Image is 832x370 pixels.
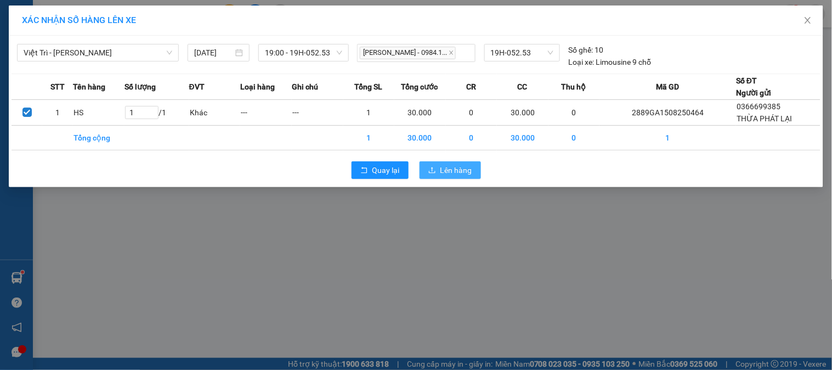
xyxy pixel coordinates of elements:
td: 1 [343,100,395,126]
span: THỪA PHÁT LẠI [737,114,792,123]
span: close [449,50,454,55]
span: STT [50,81,65,93]
span: CC [518,81,528,93]
div: 10 [569,44,604,56]
span: close [803,16,812,25]
input: 15/08/2025 [194,47,233,59]
span: upload [428,166,436,175]
td: 30.000 [394,126,446,150]
span: Mã GD [656,81,679,93]
span: 19H-052.53 [491,44,553,61]
td: 30.000 [497,100,548,126]
span: ĐVT [189,81,205,93]
span: Tổng SL [354,81,382,93]
td: Khác [189,100,241,126]
td: 0 [548,100,600,126]
td: 0 [446,126,497,150]
td: 1 [42,100,73,126]
div: Số ĐT Người gửi [736,75,771,99]
span: Số ghế: [569,44,593,56]
span: Thu hộ [562,81,586,93]
span: Số lượng [124,81,156,93]
span: 0366699385 [737,102,780,111]
span: XÁC NHẬN SỐ HÀNG LÊN XE [22,15,136,25]
td: 2889GA1508250464 [599,100,736,126]
button: rollbackQuay lại [352,161,409,179]
td: 0 [446,100,497,126]
div: Limousine 9 chỗ [569,56,652,68]
span: 19:00 - 19H-052.53 [265,44,342,61]
span: CR [466,81,476,93]
td: 0 [548,126,600,150]
td: Tổng cộng [73,126,124,150]
span: Tên hàng [73,81,105,93]
span: rollback [360,166,368,175]
td: / 1 [124,100,189,126]
td: 1 [343,126,395,150]
span: Loại xe: [569,56,595,68]
td: 30.000 [497,126,548,150]
span: Quay lại [372,164,400,176]
td: --- [292,100,343,126]
span: Lên hàng [440,164,472,176]
button: Close [793,5,823,36]
span: [PERSON_NAME] - 0984.1... [360,47,456,59]
span: Tổng cước [401,81,438,93]
td: 30.000 [394,100,446,126]
td: HS [73,100,124,126]
span: Việt Trì - Mạc Thái Tổ [24,44,172,61]
button: uploadLên hàng [420,161,481,179]
span: Ghi chú [292,81,318,93]
td: --- [240,100,292,126]
span: Loại hàng [240,81,275,93]
td: 1 [599,126,736,150]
